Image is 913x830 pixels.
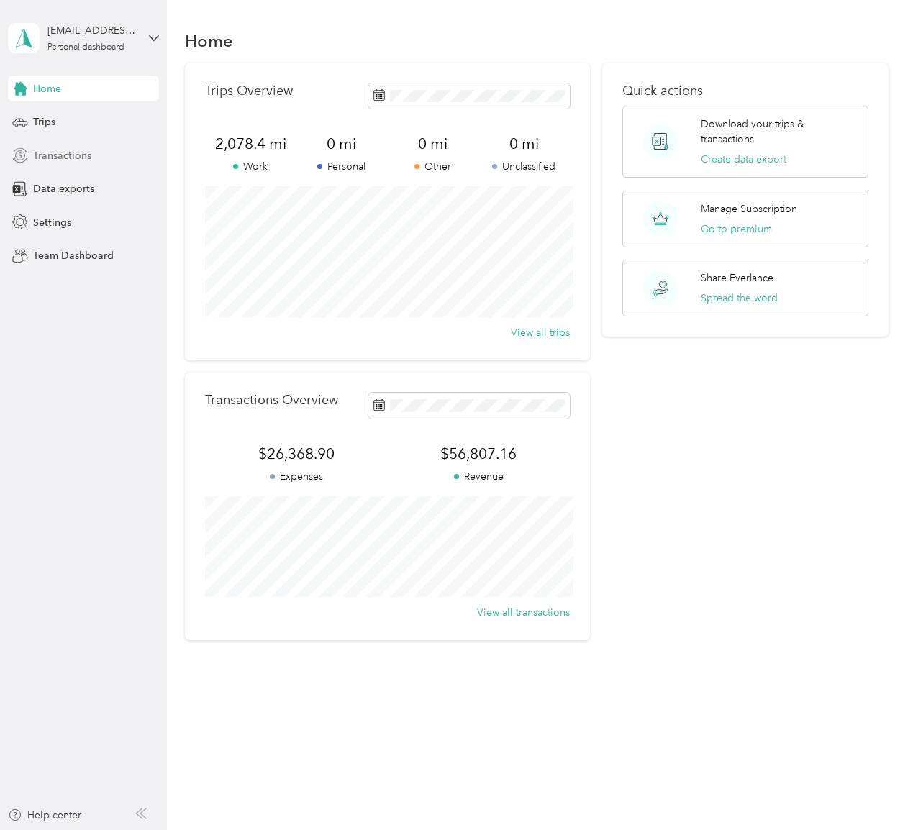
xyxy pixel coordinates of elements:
p: Manage Subscription [701,201,797,216]
p: Personal [296,159,388,174]
span: Trips [33,114,55,129]
span: Home [33,81,61,96]
span: Transactions [33,148,91,163]
span: 0 mi [478,134,570,154]
span: $26,368.90 [205,444,388,464]
div: [EMAIL_ADDRESS][DOMAIN_NAME] [47,23,137,38]
div: Personal dashboard [47,43,124,52]
span: Team Dashboard [33,248,114,263]
p: Share Everlance [701,270,773,286]
p: Download your trips & transactions [701,117,858,147]
p: Quick actions [622,83,868,99]
span: 2,078.4 mi [205,134,296,154]
p: Transactions Overview [205,393,338,408]
span: 0 mi [296,134,388,154]
p: Other [387,159,478,174]
span: 0 mi [387,134,478,154]
p: Expenses [205,469,388,484]
p: Trips Overview [205,83,293,99]
button: Go to premium [701,222,772,237]
button: Help center [8,808,81,823]
iframe: Everlance-gr Chat Button Frame [832,749,913,830]
button: View all trips [511,325,570,340]
span: Data exports [33,181,94,196]
span: Settings [33,215,71,230]
h1: Home [185,33,233,48]
button: Spread the word [701,291,778,306]
span: $56,807.16 [387,444,570,464]
button: Create data export [701,152,786,167]
p: Work [205,159,296,174]
p: Revenue [387,469,570,484]
button: View all transactions [477,605,570,620]
p: Unclassified [478,159,570,174]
